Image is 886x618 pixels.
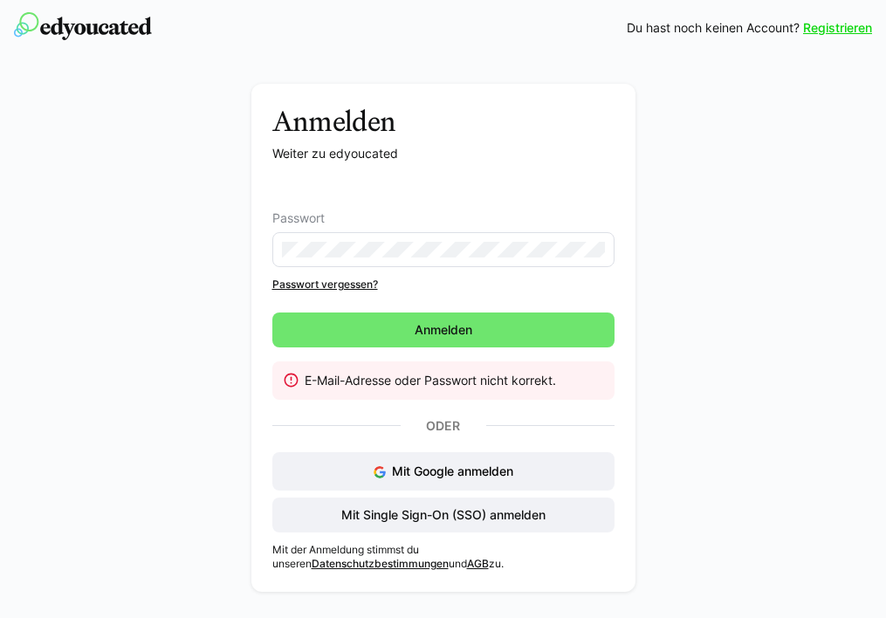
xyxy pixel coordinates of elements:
img: edyoucated [14,12,152,40]
span: Mit Single Sign-On (SSO) anmelden [339,506,548,524]
button: Mit Single Sign-On (SSO) anmelden [272,498,615,532]
button: Anmelden [272,312,615,347]
a: AGB [467,557,489,570]
a: Datenschutzbestimmungen [312,557,449,570]
p: Mit der Anmeldung stimmst du unseren und zu. [272,543,615,571]
button: Mit Google anmelden [272,452,615,491]
p: Oder [401,414,486,438]
a: Registrieren [803,19,872,37]
span: Mit Google anmelden [392,463,513,478]
span: Anmelden [412,321,475,339]
span: Du hast noch keinen Account? [627,19,800,37]
a: Passwort vergessen? [272,278,615,292]
h3: Anmelden [272,105,615,138]
div: E-Mail-Adresse oder Passwort nicht korrekt. [305,372,600,389]
span: Passwort [272,211,325,225]
p: Weiter zu edyoucated [272,145,615,162]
